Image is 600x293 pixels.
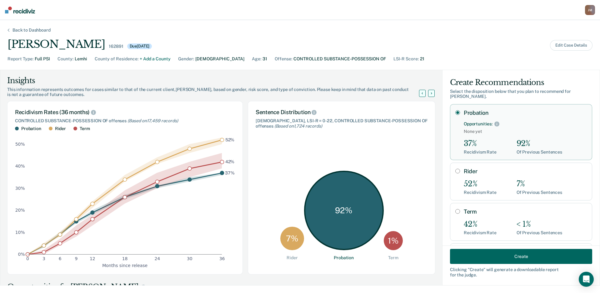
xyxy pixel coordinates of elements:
label: Rider [464,168,587,175]
div: Opportunities: [464,121,492,127]
div: Offense : [275,56,292,62]
text: 42% [225,159,235,164]
div: Clicking " Create " will generate a downloadable report for the judge. [450,267,592,278]
div: 162891 [109,44,123,49]
span: (Based on 17,459 records ) [127,118,178,123]
div: Report Type : [7,56,33,62]
div: Probation [334,255,354,260]
div: Recidivism Rates (36 months) [15,109,235,116]
div: Rider [287,255,297,260]
div: County : [57,56,73,62]
text: 20% [15,208,25,213]
text: 6 [59,256,62,261]
text: 18 [122,256,128,261]
div: Insights [7,76,427,86]
button: Create [450,249,592,264]
div: Create Recommendations [450,78,592,88]
div: 31 [262,56,267,62]
div: CONTROLLED SUBSTANCE-POSSESSION OF offenses [15,118,235,124]
text: 30 [187,256,192,261]
div: Sentence Distribution [256,109,427,116]
div: 37% [464,139,497,148]
div: [DEMOGRAPHIC_DATA] [195,56,244,62]
g: y-axis tick label [15,142,25,257]
label: Term [464,208,587,215]
div: Recidivism Rate [464,190,497,195]
g: x-axis label [102,263,147,268]
div: < 1% [517,220,562,229]
text: 30% [15,185,25,190]
div: Open Intercom Messenger [579,272,594,287]
div: Of Previous Sentences [517,190,562,195]
g: dot [26,138,224,256]
label: Probation [464,109,587,116]
div: Select the disposition below that you plan to recommend for [PERSON_NAME] . [450,89,592,99]
text: 40% [15,164,25,169]
img: Recidiviz [5,7,35,13]
div: This information represents outcomes for cases similar to that of the current client, [PERSON_NAM... [7,87,427,98]
text: 50% [15,142,25,147]
div: LSI-R Score : [393,56,419,62]
div: 7 % [280,227,304,250]
div: + Add a County [140,56,171,62]
div: Of Previous Sentences [517,230,562,235]
g: x-axis tick label [26,256,225,261]
div: Opportunities for [PERSON_NAME] [7,282,435,292]
div: 42% [464,220,497,229]
button: JM [585,5,595,15]
button: Edit Case Details [550,40,592,51]
div: CONTROLLED SUBSTANCE-POSSESSION OF [293,56,386,62]
div: Probation [21,126,41,131]
div: County of Residence : [95,56,138,62]
text: 24 [154,256,160,261]
div: Rider [55,126,66,131]
div: 7% [517,179,562,189]
div: Full PSI [35,56,50,62]
div: J M [585,5,595,15]
div: Gender : [178,56,194,62]
div: 21 [420,56,424,62]
text: 10% [15,230,25,235]
div: Term [80,126,90,131]
text: 3 [42,256,45,261]
span: (Based on 1,724 records ) [274,124,322,129]
div: 52% [464,179,497,189]
div: Due [DATE] [127,43,152,49]
text: 12 [90,256,95,261]
div: Back to Dashboard [5,28,58,33]
g: area [27,138,222,254]
text: 36 [219,256,225,261]
div: Recidivism Rate [464,149,497,155]
text: 37% [225,170,235,175]
div: [DEMOGRAPHIC_DATA], LSI-R = 0-22, CONTROLLED SUBSTANCE-POSSESSION OF offenses [256,118,427,129]
text: 52% [225,137,235,142]
text: Months since release [102,263,147,268]
g: text [225,137,235,175]
text: 0% [18,252,25,257]
div: Age : [252,56,261,62]
div: Of Previous Sentences [517,149,562,155]
div: 92 % [304,171,384,250]
text: 0 [26,256,29,261]
div: [PERSON_NAME] [7,38,105,51]
text: 9 [75,256,78,261]
div: 1 % [384,231,403,250]
div: Term [388,255,398,260]
div: 92% [517,139,562,148]
div: Lemhi [75,56,87,62]
div: Recidivism Rate [464,230,497,235]
span: None yet [464,129,587,134]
